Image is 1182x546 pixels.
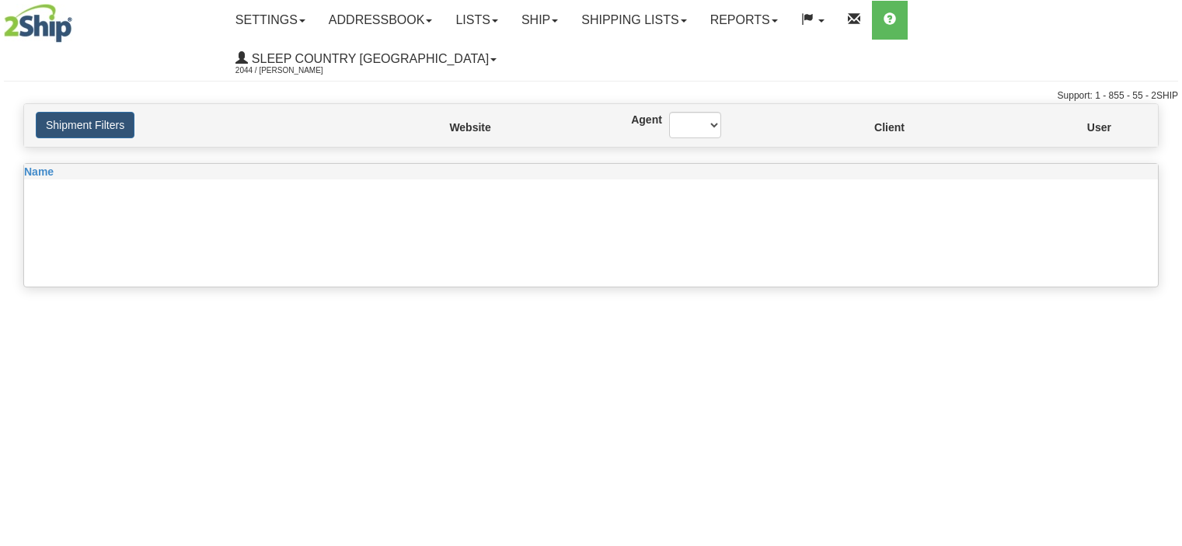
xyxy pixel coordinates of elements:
[444,1,509,40] a: Lists
[24,165,54,178] span: Name
[510,1,570,40] a: Ship
[449,120,455,135] label: Website
[631,112,646,127] label: Agent
[224,1,317,40] a: Settings
[4,89,1178,103] div: Support: 1 - 855 - 55 - 2SHIP
[4,4,72,43] img: logo2044.jpg
[224,40,508,78] a: Sleep Country [GEOGRAPHIC_DATA] 2044 / [PERSON_NAME]
[235,63,352,78] span: 2044 / [PERSON_NAME]
[699,1,790,40] a: Reports
[317,1,445,40] a: Addressbook
[248,52,489,65] span: Sleep Country [GEOGRAPHIC_DATA]
[36,112,134,138] button: Shipment Filters
[570,1,698,40] a: Shipping lists
[874,120,877,135] label: Client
